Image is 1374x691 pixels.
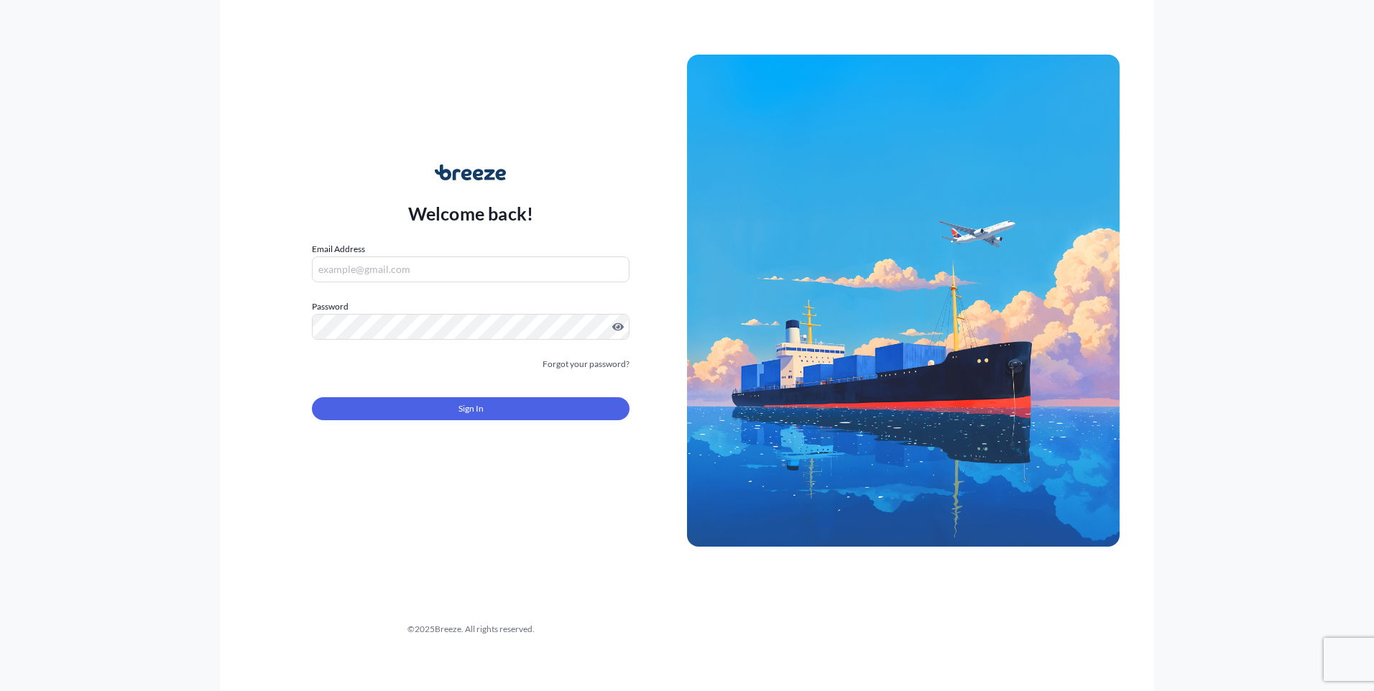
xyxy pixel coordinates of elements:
[254,622,687,636] div: © 2025 Breeze. All rights reserved.
[458,402,484,416] span: Sign In
[612,321,624,333] button: Show password
[312,300,630,314] label: Password
[543,357,630,371] a: Forgot your password?
[687,55,1120,546] img: Ship illustration
[312,397,630,420] button: Sign In
[408,202,534,225] p: Welcome back!
[312,242,365,256] label: Email Address
[312,256,630,282] input: example@gmail.com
